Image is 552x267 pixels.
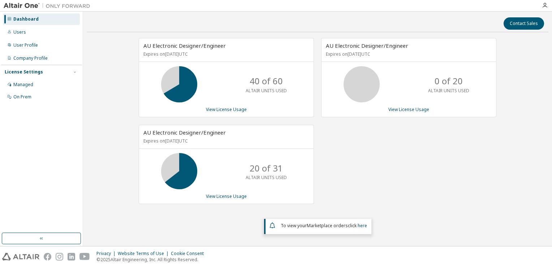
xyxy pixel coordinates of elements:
p: © 2025 Altair Engineering, Inc. All Rights Reserved. [96,257,208,263]
img: youtube.svg [79,253,90,260]
img: facebook.svg [44,253,51,260]
p: Expires on [DATE] UTC [326,51,490,57]
div: User Profile [13,42,38,48]
img: Altair One [4,2,94,9]
p: ALTAIR UNITS USED [246,174,287,181]
a: View License Usage [206,106,247,113]
span: AU Electronic Designer/Engineer [143,129,226,136]
div: On Prem [13,94,31,100]
span: To view your click [281,223,367,229]
span: AU Electronic Designer/Engineer [326,42,408,49]
p: ALTAIR UNITS USED [246,88,287,94]
div: Company Profile [13,55,48,61]
p: 40 of 60 [250,75,283,87]
button: Contact Sales [504,17,544,30]
div: License Settings [5,69,43,75]
a: View License Usage [388,106,429,113]
span: AU Electronic Designer/Engineer [143,42,226,49]
a: View License Usage [206,193,247,199]
em: Marketplace orders [307,223,348,229]
p: Expires on [DATE] UTC [143,51,307,57]
p: ALTAIR UNITS USED [428,88,469,94]
div: Privacy [96,251,118,257]
div: Users [13,29,26,35]
div: Managed [13,82,33,88]
p: 20 of 31 [250,162,283,174]
div: Dashboard [13,16,39,22]
img: linkedin.svg [68,253,75,260]
div: Cookie Consent [171,251,208,257]
div: Website Terms of Use [118,251,171,257]
a: here [358,223,367,229]
img: altair_logo.svg [2,253,39,260]
p: 0 of 20 [435,75,463,87]
p: Expires on [DATE] UTC [143,138,307,144]
img: instagram.svg [56,253,63,260]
